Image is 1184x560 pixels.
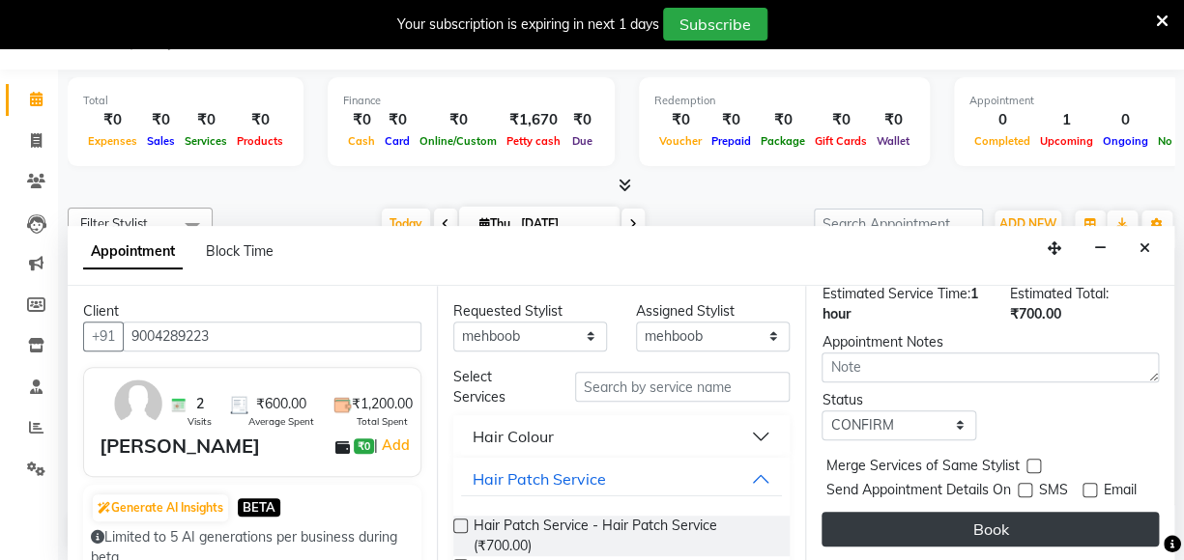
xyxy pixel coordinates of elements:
[756,134,810,148] span: Package
[382,209,430,238] span: Today
[502,109,565,131] div: ₹1,670
[439,367,561,407] div: Select Services
[1009,305,1060,322] span: ₹700.00
[654,93,914,109] div: Redemption
[822,332,1159,352] div: Appointment Notes
[814,209,983,238] input: Search Appointment
[142,134,180,148] span: Sales
[354,438,374,454] span: ₹0
[1038,480,1067,504] span: SMS
[707,134,756,148] span: Prepaid
[474,516,775,556] span: Hair Patch Service - Hair Patch Service (₹700.00)
[142,109,180,131] div: ₹0
[575,372,790,402] input: Search by service name
[654,109,707,131] div: ₹0
[100,432,260,461] div: [PERSON_NAME]
[110,376,166,432] img: avatar
[357,414,408,429] span: Total Spent
[352,394,413,414] span: ₹1,200.00
[707,109,756,131] div: ₹0
[83,301,421,322] div: Client
[343,109,380,131] div: ₹0
[636,301,790,322] div: Assigned Stylist
[825,480,1010,504] span: Send Appointment Details On
[380,134,415,148] span: Card
[83,109,142,131] div: ₹0
[663,8,767,41] button: Subscribe
[822,512,1159,546] button: Book
[83,235,183,269] span: Appointment
[872,109,914,131] div: ₹0
[83,93,288,109] div: Total
[1131,234,1159,264] button: Close
[969,109,1035,131] div: 0
[232,109,288,131] div: ₹0
[343,93,599,109] div: Finance
[238,498,280,517] span: BETA
[188,414,212,429] span: Visits
[256,394,306,414] span: ₹600.00
[822,285,969,302] span: Estimated Service Time:
[1103,480,1136,504] span: Email
[825,456,1019,480] span: Merge Services of Same Stylist
[83,322,124,351] button: +91
[80,215,148,231] span: Filter Stylist
[515,210,612,238] input: 2025-09-04
[93,494,228,521] button: Generate AI Insights
[206,242,274,260] span: Block Time
[872,134,914,148] span: Wallet
[475,216,515,231] span: Thu
[1098,134,1153,148] span: Ongoing
[473,467,606,490] div: Hair Patch Service
[123,322,421,351] input: Search by Name/Mobile/Email/Code
[810,109,872,131] div: ₹0
[1035,109,1098,131] div: 1
[567,134,597,148] span: Due
[343,134,380,148] span: Cash
[415,109,502,131] div: ₹0
[654,134,707,148] span: Voucher
[180,134,232,148] span: Services
[999,216,1056,231] span: ADD NEW
[180,109,232,131] div: ₹0
[822,285,977,322] span: 1 hour
[248,414,314,429] span: Average Spent
[995,210,1061,238] button: ADD NEW
[473,425,554,448] div: Hair Colour
[565,109,599,131] div: ₹0
[822,390,975,410] div: Status
[969,134,1035,148] span: Completed
[502,134,565,148] span: Petty cash
[232,134,288,148] span: Products
[415,134,502,148] span: Online/Custom
[810,134,872,148] span: Gift Cards
[196,394,204,414] span: 2
[1098,109,1153,131] div: 0
[374,434,412,457] span: |
[380,109,415,131] div: ₹0
[397,14,659,35] div: Your subscription is expiring in next 1 days
[1009,285,1108,302] span: Estimated Total:
[461,462,783,496] button: Hair Patch Service
[83,134,142,148] span: Expenses
[461,419,783,454] button: Hair Colour
[378,434,412,457] a: Add
[756,109,810,131] div: ₹0
[453,301,607,322] div: Requested Stylist
[1035,134,1098,148] span: Upcoming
